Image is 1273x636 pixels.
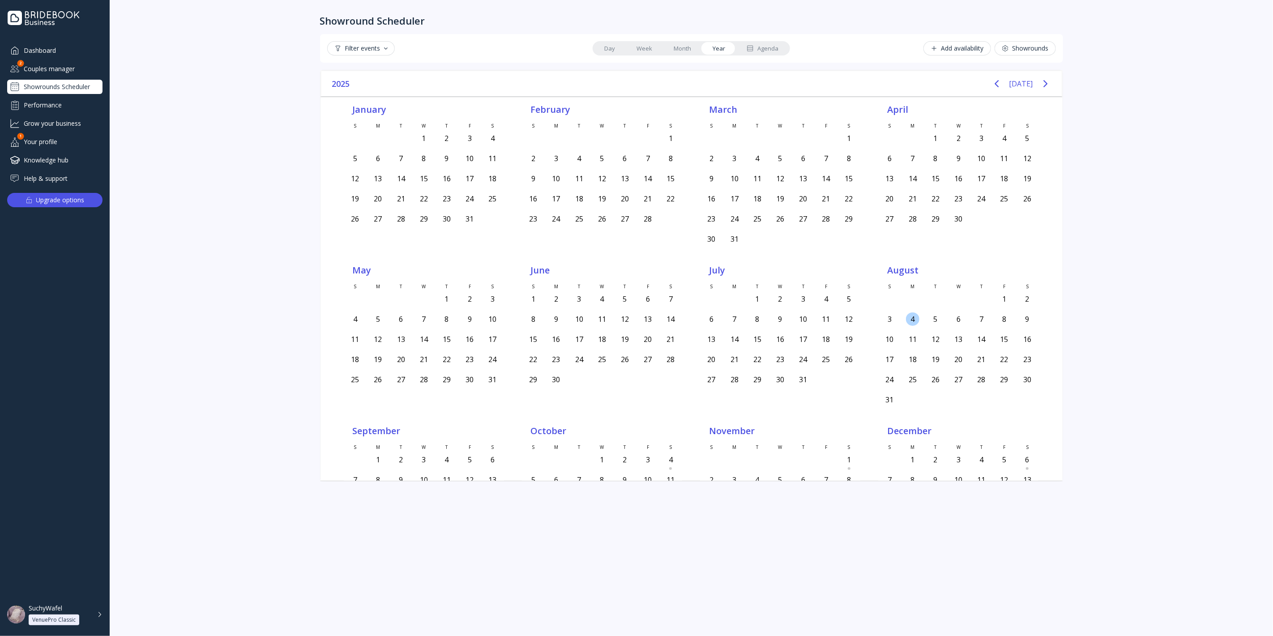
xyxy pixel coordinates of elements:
[883,353,897,366] div: Sunday, August 17, 2025
[929,172,942,185] div: Tuesday, April 15, 2025
[440,453,453,466] div: Thursday, September 4, 2025
[371,192,384,205] div: Monday, January 20, 2025
[929,212,942,226] div: Tuesday, April 29, 2025
[371,373,384,386] div: Monday, May 26, 2025
[998,353,1011,366] div: Friday, August 22, 2025
[329,77,355,90] button: 2025
[998,132,1011,145] div: Friday, April 4, 2025
[974,453,988,466] div: Thursday, December 4, 2025
[641,312,654,326] div: Friday, June 13, 2025
[348,192,362,205] div: Sunday, January 19, 2025
[1002,45,1049,52] div: Showrounds
[463,172,476,185] div: Friday, January 17, 2025
[705,172,718,185] div: Sunday, March 9, 2025
[463,373,476,386] div: Friday, May 30, 2025
[929,453,942,466] div: Tuesday, December 2, 2025
[663,42,702,55] a: Month
[595,453,609,466] div: Wednesday, October 1, 2025
[906,453,919,466] div: Monday, December 1, 2025
[728,192,741,205] div: Monday, March 17, 2025
[705,192,718,205] div: Sunday, March 16, 2025
[440,152,453,165] div: Thursday, January 9, 2025
[819,152,833,165] div: Friday, March 7, 2025
[1021,333,1034,346] div: Saturday, August 16, 2025
[929,373,942,386] div: Tuesday, August 26, 2025
[486,172,499,185] div: Saturday, January 18, 2025
[641,292,654,306] div: Friday, June 6, 2025
[371,212,384,226] div: Monday, January 27, 2025
[618,172,632,185] div: Thursday, February 13, 2025
[595,172,609,185] div: Wednesday, February 12, 2025
[906,373,919,386] div: Monday, August 25, 2025
[550,312,563,326] div: Monday, June 9, 2025
[796,212,810,226] div: Thursday, March 27, 2025
[7,134,103,149] a: Your profile1
[417,333,431,346] div: Wednesday, May 14, 2025
[796,333,810,346] div: Thursday, July 17, 2025
[819,333,833,346] div: Friday, July 18, 2025
[440,353,453,366] div: Thursday, May 22, 2025
[394,373,408,386] div: Tuesday, May 27, 2025
[463,353,476,366] div: Friday, May 23, 2025
[7,193,103,207] button: Upgrade options
[1021,152,1034,165] div: Saturday, April 12, 2025
[998,312,1011,326] div: Friday, August 8, 2025
[463,212,476,226] div: Friday, January 31, 2025
[952,373,965,386] div: Wednesday, August 27, 2025
[618,453,632,466] div: Thursday, October 2, 2025
[664,353,677,366] div: Saturday, June 28, 2025
[440,312,453,326] div: Thursday, May 8, 2025
[486,373,499,386] div: Saturday, May 31, 2025
[796,292,810,306] div: Thursday, July 3, 2025
[641,333,654,346] div: Friday, June 20, 2025
[952,212,965,226] div: Wednesday, April 30, 2025
[998,172,1011,185] div: Friday, April 18, 2025
[728,353,741,366] div: Monday, July 21, 2025
[550,353,563,366] div: Monday, June 23, 2025
[796,192,810,205] div: Thursday, March 20, 2025
[998,333,1011,346] div: Friday, August 15, 2025
[572,212,586,226] div: Tuesday, February 25, 2025
[773,373,787,386] div: Wednesday, July 30, 2025
[550,292,563,306] div: Monday, June 2, 2025
[728,333,741,346] div: Monday, July 14, 2025
[572,152,586,165] div: Tuesday, February 4, 2025
[974,132,988,145] div: Thursday, April 3, 2025
[371,172,384,185] div: Monday, January 13, 2025
[550,212,563,226] div: Monday, February 24, 2025
[705,333,718,346] div: Sunday, July 13, 2025
[773,212,787,226] div: Wednesday, March 26, 2025
[463,292,476,306] div: Friday, May 2, 2025
[348,353,362,366] div: Sunday, May 18, 2025
[728,172,741,185] div: Monday, March 10, 2025
[526,192,540,205] div: Sunday, February 16, 2025
[526,292,540,306] div: Sunday, June 1, 2025
[906,353,919,366] div: Monday, August 18, 2025
[906,192,919,205] div: Monday, April 21, 2025
[664,132,677,145] div: Saturday, February 1, 2025
[906,212,919,226] div: Monday, April 28, 2025
[995,41,1056,55] button: Showrounds
[394,152,408,165] div: Tuesday, January 7, 2025
[796,353,810,366] div: Thursday, July 24, 2025
[929,192,942,205] div: Tuesday, April 22, 2025
[417,453,431,466] div: Wednesday, September 3, 2025
[751,312,764,326] div: Tuesday, July 8, 2025
[417,172,431,185] div: Wednesday, January 15, 2025
[842,453,856,466] div: Saturday, November 1, 2025
[705,212,718,226] div: Sunday, March 23, 2025
[842,353,856,366] div: Saturday, July 26, 2025
[618,333,632,346] div: Thursday, June 19, 2025
[1021,172,1034,185] div: Saturday, April 19, 2025
[440,212,453,226] div: Thursday, January 30, 2025
[618,192,632,205] div: Thursday, February 20, 2025
[842,132,856,145] div: Saturday, March 1, 2025
[974,353,988,366] div: Thursday, August 21, 2025
[348,312,362,326] div: Sunday, May 4, 2025
[7,116,103,131] div: Grow your business
[463,152,476,165] div: Friday, January 10, 2025
[883,312,897,326] div: Sunday, August 3, 2025
[486,132,499,145] div: Saturday, January 4, 2025
[572,292,586,306] div: Tuesday, June 3, 2025
[664,152,677,165] div: Saturday, February 8, 2025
